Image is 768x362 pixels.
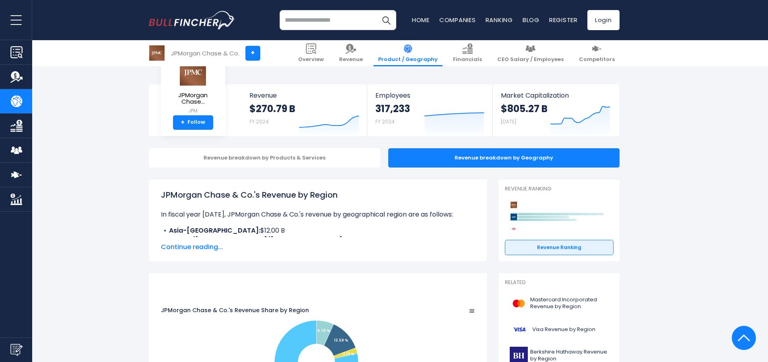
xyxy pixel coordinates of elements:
img: JPM logo [149,45,165,61]
span: Revenue [339,56,363,63]
a: Companies [439,16,476,24]
text: 2.19 % [342,351,354,356]
span: Market Capitalization [501,92,610,99]
small: JPM [167,107,219,115]
span: Product / Geography [378,56,438,63]
a: Market Capitalization $805.27 B [DATE] [493,84,618,136]
a: Overview [293,40,329,66]
a: Revenue [334,40,368,66]
img: Citigroup competitors logo [509,212,519,222]
span: CEO Salary / Employees [497,56,564,63]
a: Go to homepage [149,11,235,29]
li: $22.35 B [161,235,475,245]
a: Competitors [574,40,620,66]
small: [DATE] [501,118,516,125]
a: Revenue Ranking [505,240,614,255]
a: Login [587,10,620,30]
img: Bank of America Corporation competitors logo [509,224,519,234]
a: Employees 317,233 FY 2024 [367,84,492,136]
span: Visa Revenue by Region [532,326,595,333]
span: Financials [453,56,482,63]
a: Visa Revenue by Region [505,319,614,341]
a: Mastercard Incorporated Revenue by Region [505,292,614,315]
a: Product / Geography [373,40,443,66]
li: $12.00 B [161,226,475,235]
h1: JPMorgan Chase & Co.'s Revenue by Region [161,189,475,201]
img: bullfincher logo [149,11,235,29]
a: Register [549,16,578,24]
a: +Follow [173,115,213,130]
a: CEO Salary / Employees [492,40,568,66]
img: MA logo [510,295,528,313]
text: 6.76 % [317,328,330,333]
p: Related [505,279,614,286]
small: FY 2024 [375,118,395,125]
span: Mastercard Incorporated Revenue by Region [530,297,609,310]
span: Revenue [249,92,359,99]
span: Competitors [579,56,615,63]
span: Employees [375,92,484,99]
text: 12.59 % [334,337,348,343]
div: Revenue breakdown by Geography [388,148,620,168]
strong: $270.79 B [249,102,295,115]
a: Ranking [486,16,513,24]
button: Search [376,10,396,30]
b: Europe/[GEOGRAPHIC_DATA]/[GEOGRAPHIC_DATA]: [169,235,344,245]
a: Blog [523,16,539,24]
span: Overview [298,56,324,63]
a: Home [412,16,430,24]
p: Revenue Ranking [505,186,614,192]
strong: + [181,119,185,126]
div: JPMorgan Chase & Co. [171,49,239,58]
a: Revenue $270.79 B FY 2024 [241,84,367,136]
small: FY 2024 [249,118,269,125]
img: V logo [510,321,530,339]
a: + [245,46,260,61]
b: Asia-[GEOGRAPHIC_DATA]: [169,226,260,235]
a: JPMorgan Chase... JPM [167,59,219,115]
strong: 317,233 [375,102,410,115]
img: JPMorgan Chase & Co. competitors logo [509,200,519,210]
tspan: JPMorgan Chase & Co.'s Revenue Share by Region [161,306,309,314]
span: JPMorgan Chase... [167,92,219,105]
a: Financials [448,40,487,66]
span: Continue reading... [161,242,475,252]
strong: $805.27 B [501,102,548,115]
p: In fiscal year [DATE], JPMorgan Chase & Co.'s revenue by geographical region are as follows: [161,210,475,219]
div: Revenue breakdown by Products & Services [149,148,380,168]
img: JPM logo [179,59,207,86]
